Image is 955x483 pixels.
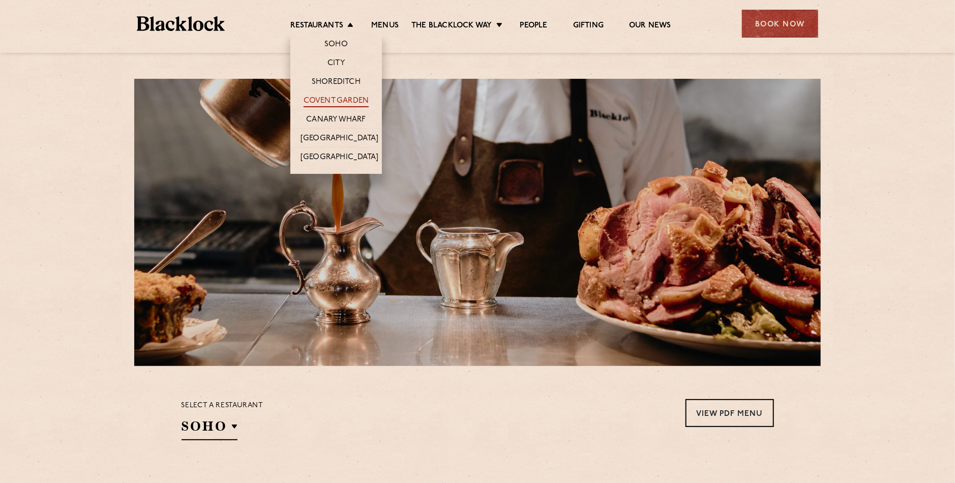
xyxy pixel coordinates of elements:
p: Select a restaurant [182,399,263,412]
a: The Blacklock Way [411,21,492,32]
h2: SOHO [182,417,237,440]
a: Canary Wharf [306,115,366,126]
img: BL_Textured_Logo-footer-cropped.svg [137,16,225,31]
a: Restaurants [290,21,343,32]
a: [GEOGRAPHIC_DATA] [301,153,378,164]
a: View PDF Menu [685,399,774,427]
a: Soho [324,40,348,51]
div: Book Now [742,10,818,38]
a: Our News [629,21,671,32]
a: Shoreditch [312,77,361,88]
a: Menus [371,21,399,32]
a: People [520,21,548,32]
a: Gifting [573,21,604,32]
a: Covent Garden [304,96,369,107]
a: City [327,58,345,70]
a: [GEOGRAPHIC_DATA] [301,134,378,145]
